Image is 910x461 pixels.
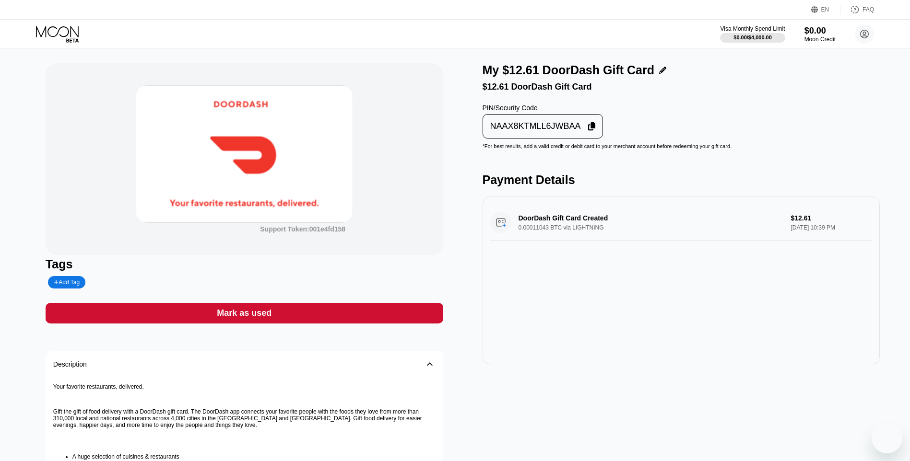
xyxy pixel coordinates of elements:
div: NAAX8KTMLL6JWBAA [483,114,603,138]
p: Gift the gift of food delivery with a DoorDash gift card. The DoorDash app connects your favorite... [53,408,436,428]
div: EN [821,6,829,13]
div: $0.00 / $4,000.00 [733,35,772,40]
div: FAQ [863,6,874,13]
div: $0.00 [804,26,836,36]
div: NAAX8KTMLL6JWBAA [490,121,581,132]
div: Payment Details [483,173,880,187]
div: Visa Monthly Spend Limit$0.00/$4,000.00 [720,25,785,43]
div: Support Token:001e4fd158 [260,225,345,233]
div: Description [53,360,87,368]
div: Add Tag [48,276,85,288]
div: Moon Credit [804,36,836,43]
div: Mark as used [46,303,443,323]
div: $12.61 DoorDash Gift Card [483,82,880,92]
div: Visa Monthly Spend Limit [720,25,785,32]
div: My $12.61 DoorDash Gift Card [483,63,654,77]
div: $0.00Moon Credit [804,26,836,43]
div: Support Token: 001e4fd158 [260,225,345,233]
div: Mark as used [217,308,272,319]
div: 󰅀 [424,358,436,370]
div: * For best results, add a valid credit or debit card to your merchant account before redeeming yo... [483,143,880,149]
div: Add Tag [54,279,80,286]
div: Tags [46,257,443,271]
iframe: Button to launch messaging window [872,423,902,453]
div: FAQ [840,5,874,14]
li: A huge selection of cuisines & restaurants [72,453,436,460]
div: EN [811,5,840,14]
p: Your favorite restaurants, delivered. [53,383,436,390]
div: PIN/Security Code [483,104,603,112]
